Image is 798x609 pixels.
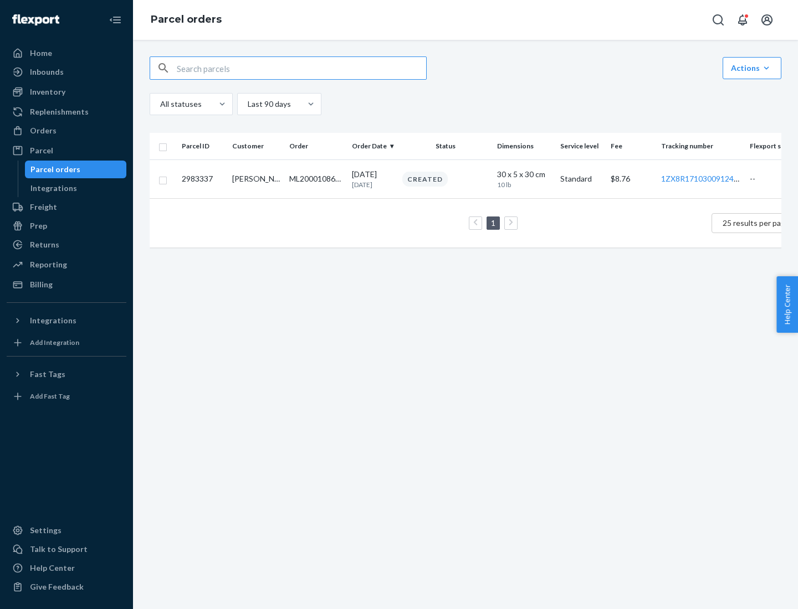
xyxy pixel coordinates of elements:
ol: breadcrumbs [142,4,231,36]
button: Close Navigation [104,9,126,31]
div: [PERSON_NAME] [232,173,280,184]
a: Parcel orders [151,13,222,25]
a: Prep [7,217,126,235]
a: Inbounds [7,63,126,81]
div: Inbounds [30,66,64,78]
a: 1ZX8R1710300912493 [661,174,743,183]
div: ML200010864388N [289,173,344,184]
th: Customer [228,133,284,159]
a: Freight [7,198,126,216]
img: Flexport logo [12,14,59,25]
th: Tracking number [657,133,745,159]
button: Fast Tags [7,365,126,383]
p: [DATE] [352,169,393,180]
a: Talk to Support [7,540,126,558]
a: Integrations [25,179,127,197]
button: Open account menu [756,9,778,31]
a: Home [7,44,126,62]
a: Help Center [7,559,126,577]
p: [DATE] [352,180,393,189]
a: Returns [7,236,126,254]
th: Parcel ID [177,133,228,159]
p: Standard [560,173,602,184]
button: Open notifications [731,9,754,31]
div: Parcel [30,145,53,156]
div: Add Integration [30,338,79,347]
a: Parcel [7,142,126,159]
div: Give Feedback [30,581,84,592]
input: Last 90 days [247,99,248,110]
div: Replenishments [30,106,89,117]
div: Returns [30,239,59,250]
span: 25 results per page [723,218,790,228]
div: Integrations [30,315,76,326]
div: Settings [30,525,62,536]
div: Orders [30,125,57,136]
div: Fast Tags [30,369,65,380]
div: Help Center [30,562,75,574]
div: Billing [30,279,53,290]
button: Help Center [776,276,798,333]
p: $ 8.76 [611,173,652,184]
p: 10 lb [497,180,530,189]
a: Orders [7,122,126,140]
input: All statuses [159,99,160,110]
th: Status [398,133,493,159]
div: Talk to Support [30,544,88,555]
div: Add Fast Tag [30,391,70,401]
div: Integrations [30,183,77,194]
a: Page 1 is your current page [489,218,498,228]
a: Inventory [7,83,126,101]
th: Order [285,133,348,159]
a: Parcel orders [25,161,127,178]
div: Created [402,172,448,187]
button: Give Feedback [7,578,126,596]
a: Add Fast Tag [7,388,126,405]
th: Order Date [347,133,398,159]
div: 30 x 5 x 30 cm [497,169,551,180]
a: Replenishments [7,103,126,121]
p: 2983337 [182,173,223,184]
th: Fee [606,133,657,159]
a: Billing [7,276,126,293]
input: Search parcels [177,57,426,79]
div: Parcel orders [30,164,80,175]
div: Actions [731,63,773,74]
a: Settings [7,522,126,539]
button: Open Search Box [707,9,729,31]
button: Actions [723,57,781,79]
a: Add Integration [7,334,126,352]
button: Integrations [7,312,126,329]
a: Reporting [7,256,126,273]
th: Service level [556,133,606,159]
th: Dimensions [493,133,556,159]
div: Inventory [30,86,65,97]
div: Reporting [30,259,67,270]
div: Freight [30,202,57,213]
div: Prep [30,220,47,231]
div: Home [30,48,52,59]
